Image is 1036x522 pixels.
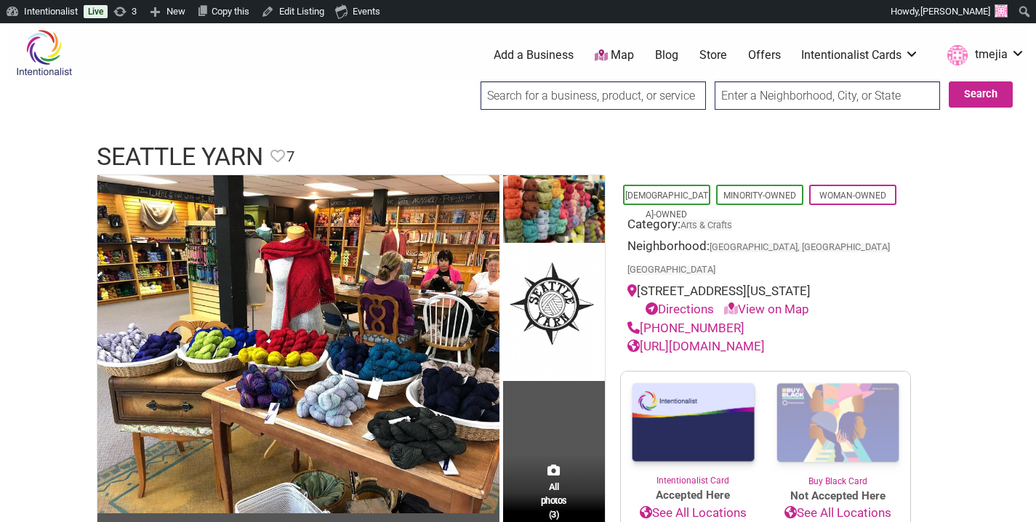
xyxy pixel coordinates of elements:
[494,47,574,63] a: Add a Business
[621,372,766,474] img: Intentionalist Card
[621,487,766,504] span: Accepted Here
[655,47,678,63] a: Blog
[680,220,732,230] a: Arts & Crafts
[84,5,108,18] a: Live
[748,47,781,63] a: Offers
[715,81,940,110] input: Enter a Neighborhood, City, or State
[724,302,809,316] a: View on Map
[766,372,910,488] a: Buy Black Card
[481,81,706,110] input: Search for a business, product, or service
[97,175,499,513] img: Seattle Yarn
[621,372,766,487] a: Intentionalist Card
[646,302,714,316] a: Directions
[766,488,910,505] span: Not Accepted Here
[801,47,919,63] a: Intentionalist Cards
[627,282,904,319] div: [STREET_ADDRESS][US_STATE]
[819,190,886,201] a: Woman-Owned
[270,149,285,164] i: Favorite
[723,190,796,201] a: Minority-Owned
[949,81,1013,108] button: Search
[699,47,727,63] a: Store
[627,237,904,282] div: Neighborhood:
[97,140,263,174] h1: Seattle Yarn
[541,480,567,521] span: All photos (3)
[286,145,294,168] span: 7
[595,47,634,64] a: Map
[627,321,744,335] a: [PHONE_NUMBER]
[710,243,890,252] span: [GEOGRAPHIC_DATA], [GEOGRAPHIC_DATA]
[940,42,1025,68] a: tmejia
[627,339,765,353] a: [URL][DOMAIN_NAME]
[627,215,904,238] div: Category:
[920,6,990,17] span: [PERSON_NAME]
[627,265,715,275] span: [GEOGRAPHIC_DATA]
[9,29,79,76] img: Intentionalist
[625,190,708,220] a: [DEMOGRAPHIC_DATA]-Owned
[766,372,910,475] img: Buy Black Card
